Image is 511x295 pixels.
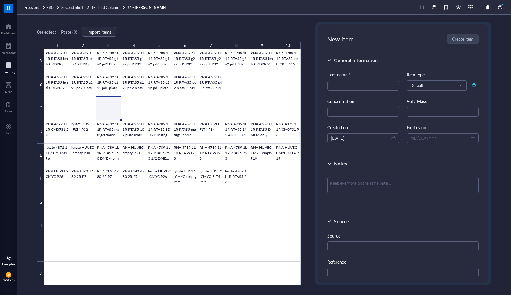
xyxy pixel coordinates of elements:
div: 10 [286,42,290,49]
div: 4 [133,42,135,49]
span: H [7,4,10,12]
div: Free plan [2,262,15,266]
a: DNA [5,80,12,93]
div: Vol / Mass [407,98,479,105]
div: Account [3,278,15,281]
span: New item [327,35,354,43]
div: J [37,262,44,285]
input: MM/DD/YYYY [410,135,470,141]
a: J7 - [PERSON_NAME] [127,5,167,10]
div: G [37,191,44,215]
a: Inventory [2,61,15,74]
div: 8 [235,42,238,49]
div: 7 [210,42,212,49]
div: Notes [334,160,347,167]
span: Default [410,83,462,88]
div: E [37,144,44,167]
button: Create item [447,34,479,44]
div: General information [334,57,378,64]
span: Import items [87,29,111,34]
div: 3 [107,42,109,49]
a: Freezers [24,5,46,10]
div: 9 [261,42,263,49]
div: 5 [158,42,161,49]
div: 0 selected: [37,29,56,35]
div: Expires on [407,124,479,131]
input: MM/DD/YYYY [331,135,390,141]
span: -80 [47,4,54,10]
span: J- Third Column [92,4,119,10]
a: Notebook [2,41,16,54]
div: H [37,214,44,238]
div: Notebook [2,51,16,54]
div: F [37,167,44,191]
div: I [37,238,44,262]
div: Add [6,131,12,135]
a: Core [5,99,12,113]
div: C [37,96,44,120]
div: Dashboard [1,31,16,35]
div: Reference [327,259,478,265]
button: Import items [82,27,116,37]
div: 6 [184,42,186,49]
div: 1 [56,42,58,49]
span: JH [7,273,10,276]
div: DNA [5,90,12,93]
span: Freezers [24,4,39,10]
a: Dashboard [1,22,16,35]
a: Second ShelfJ- Third Column [61,5,126,10]
button: Paste (0) [61,27,77,37]
div: Item type [407,71,479,78]
div: Item name [327,71,350,78]
div: D [37,120,44,144]
div: Created on [327,124,399,131]
div: Source [327,232,478,239]
span: Second Shelf [61,4,84,10]
div: A [37,49,44,73]
div: 2 [82,42,84,49]
div: Source [334,218,349,225]
div: B [37,73,44,97]
div: Concentration [327,98,399,105]
div: Inventory [2,70,15,74]
div: Core [5,109,12,113]
a: -80 [47,5,60,10]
